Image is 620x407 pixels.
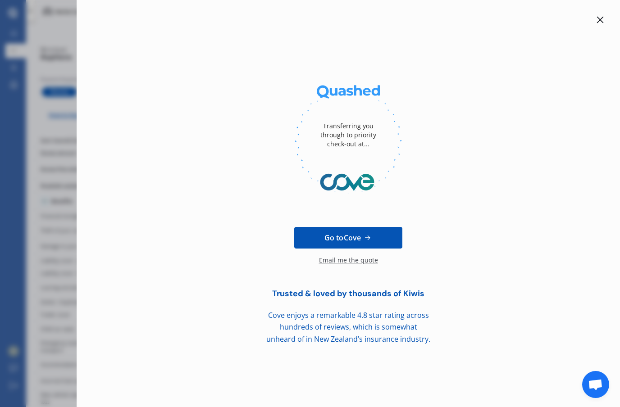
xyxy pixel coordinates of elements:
[312,108,384,162] div: Transferring you through to priority check-out at...
[249,289,447,298] div: Trusted & loved by thousands of Kiwis
[249,309,447,345] div: Cove enjoys a remarkable 4.8 star rating across hundreds of reviews, which is somewhat unheard of...
[295,162,402,203] img: Cove.webp
[319,256,378,274] div: Email me the quote
[582,371,609,398] div: Open chat
[324,232,361,243] span: Go to Cove
[294,227,402,249] a: Go toCove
